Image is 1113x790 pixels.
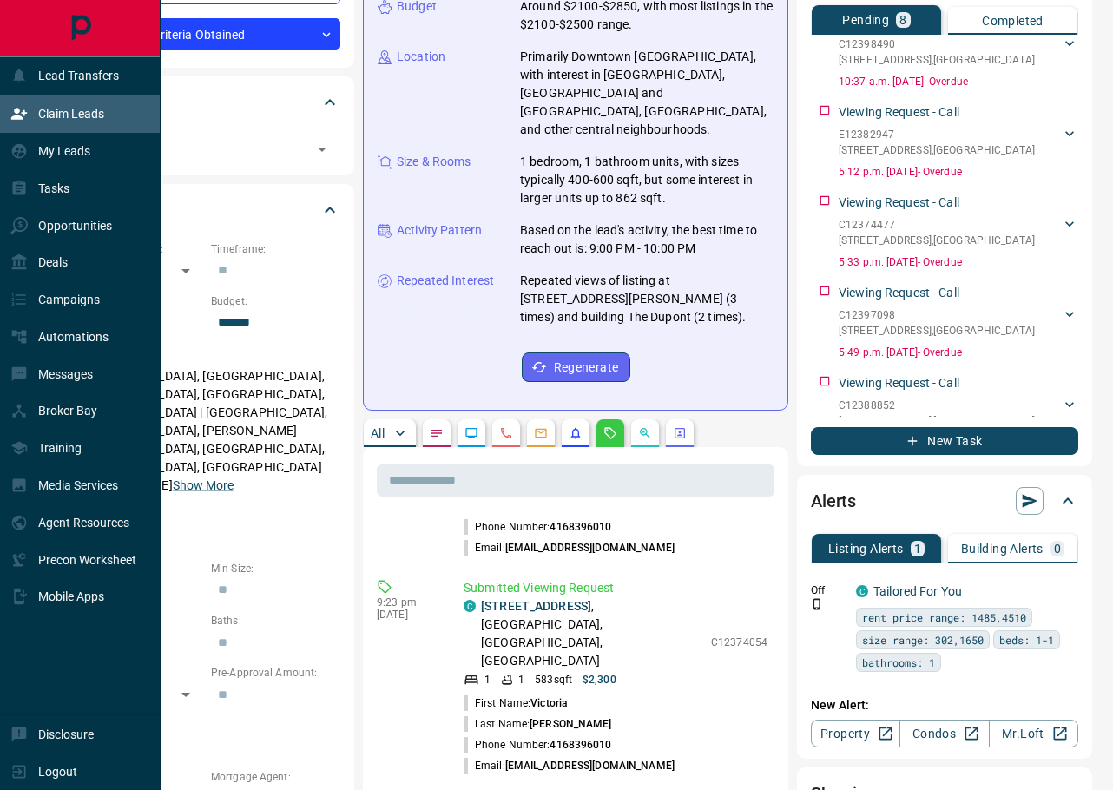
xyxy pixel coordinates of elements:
svg: Agent Actions [673,426,687,440]
p: Viewing Request - Call [839,103,959,122]
div: C12374477[STREET_ADDRESS],[GEOGRAPHIC_DATA] [839,214,1078,252]
div: condos.ca [856,585,868,597]
p: Baths: [211,613,340,629]
p: Activity Pattern [397,221,482,240]
p: Last Name: [464,716,612,732]
p: 8 [899,14,906,26]
div: E12382947[STREET_ADDRESS],[GEOGRAPHIC_DATA] [839,123,1078,161]
p: Pending [842,14,889,26]
div: Tags [73,82,340,123]
svg: Lead Browsing Activity [464,426,478,440]
p: 1 [518,672,524,688]
p: [STREET_ADDRESS] , [GEOGRAPHIC_DATA] [839,52,1035,68]
h2: Alerts [811,487,856,515]
p: New Alert: [811,696,1078,714]
div: C12397098[STREET_ADDRESS],[GEOGRAPHIC_DATA] [839,304,1078,342]
p: Completed [982,15,1044,27]
a: Tailored For You [873,584,962,598]
p: [GEOGRAPHIC_DATA], [GEOGRAPHIC_DATA], [GEOGRAPHIC_DATA], [GEOGRAPHIC_DATA], [GEOGRAPHIC_DATA] | [... [73,362,340,500]
button: Show More [173,477,234,495]
span: [EMAIL_ADDRESS][DOMAIN_NAME] [505,760,675,772]
p: Viewing Request - Call [839,284,959,302]
p: Mortgage Agent: [211,769,340,785]
svg: Push Notification Only [811,598,823,610]
p: Email: [464,758,675,774]
span: [PERSON_NAME] [530,718,611,730]
p: , [GEOGRAPHIC_DATA], [GEOGRAPHIC_DATA], [GEOGRAPHIC_DATA] [481,597,702,670]
p: Min Size: [211,561,340,576]
p: C12374477 [839,217,1035,233]
a: Mr.Loft [989,720,1078,747]
p: Budget: [211,293,340,309]
div: Criteria Obtained [73,18,340,50]
p: 5:49 p.m. [DATE] - Overdue [839,345,1078,360]
p: 5:12 p.m. [DATE] - Overdue [839,164,1078,180]
span: bathrooms: 1 [862,654,935,671]
div: C12388852[STREET_ADDRESS],[GEOGRAPHIC_DATA] [839,394,1078,432]
div: Alerts [811,480,1078,522]
p: Location [397,48,445,66]
a: Condos [899,720,989,747]
span: Victoria [530,697,567,709]
svg: Calls [499,426,513,440]
p: Credit Score: [73,717,340,733]
span: 4168396010 [550,739,611,751]
p: [STREET_ADDRESS] , [GEOGRAPHIC_DATA] [839,323,1035,339]
p: Motivation: [73,509,340,524]
a: Property [811,720,900,747]
div: Criteria [73,189,340,231]
p: 583 sqft [535,672,572,688]
p: Off [811,583,846,598]
p: Viewing Request - Call [839,194,959,212]
p: C12397098 [839,307,1035,323]
div: condos.ca [464,600,476,612]
p: Pre-Approval Amount: [211,665,340,681]
a: [STREET_ADDRESS] [481,599,591,613]
span: size range: 302,1650 [862,631,984,648]
span: rent price range: 1485,4510 [862,609,1026,626]
p: Phone Number: [464,519,612,535]
span: [EMAIL_ADDRESS][DOMAIN_NAME] [505,542,675,554]
p: C12398490 [839,36,1035,52]
button: New Task [811,427,1078,455]
span: 4168396010 [550,521,611,533]
p: First Name: [464,695,567,711]
svg: Requests [603,426,617,440]
p: Phone Number: [464,737,612,753]
svg: Emails [534,426,548,440]
p: [DATE] [377,609,438,621]
p: 9:23 pm [377,596,438,609]
p: Primarily Downtown [GEOGRAPHIC_DATA], with interest in [GEOGRAPHIC_DATA], [GEOGRAPHIC_DATA] and [... [520,48,774,139]
p: All [371,427,385,439]
p: 5:33 p.m. [DATE] - Overdue [839,254,1078,270]
p: [STREET_ADDRESS] , [GEOGRAPHIC_DATA] [839,413,1035,429]
p: 1 bedroom, 1 bathroom units, with sizes typically 400-600 sqft, but some interest in larger units... [520,153,774,207]
p: Repeated views of listing at [STREET_ADDRESS][PERSON_NAME] (3 times) and building The Dupont (2 t... [520,272,774,326]
p: Repeated Interest [397,272,494,290]
p: [STREET_ADDRESS] , [GEOGRAPHIC_DATA] [839,233,1035,248]
p: Based on the lead's activity, the best time to reach out is: 9:00 PM - 10:00 PM [520,221,774,258]
p: C12388852 [839,398,1035,413]
p: Building Alerts [961,543,1044,555]
p: Listing Alerts [828,543,904,555]
p: $2,300 [583,672,616,688]
span: beds: 1-1 [999,631,1054,648]
p: C12374054 [711,635,767,650]
p: 10:37 a.m. [DATE] - Overdue [839,74,1078,89]
p: Timeframe: [211,241,340,257]
p: 0 [1054,543,1061,555]
svg: Listing Alerts [569,426,583,440]
svg: Opportunities [638,426,652,440]
p: 1 [484,672,491,688]
p: E12382947 [839,127,1035,142]
p: Viewing Request - Call [839,374,959,392]
button: Open [310,137,334,161]
p: Size & Rooms [397,153,471,171]
p: Areas Searched: [73,346,340,362]
svg: Notes [430,426,444,440]
p: Submitted Viewing Request [464,579,767,597]
button: Regenerate [522,352,630,382]
p: 1 [914,543,921,555]
div: C12398490[STREET_ADDRESS],[GEOGRAPHIC_DATA] [839,33,1078,71]
p: Email: [464,540,675,556]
